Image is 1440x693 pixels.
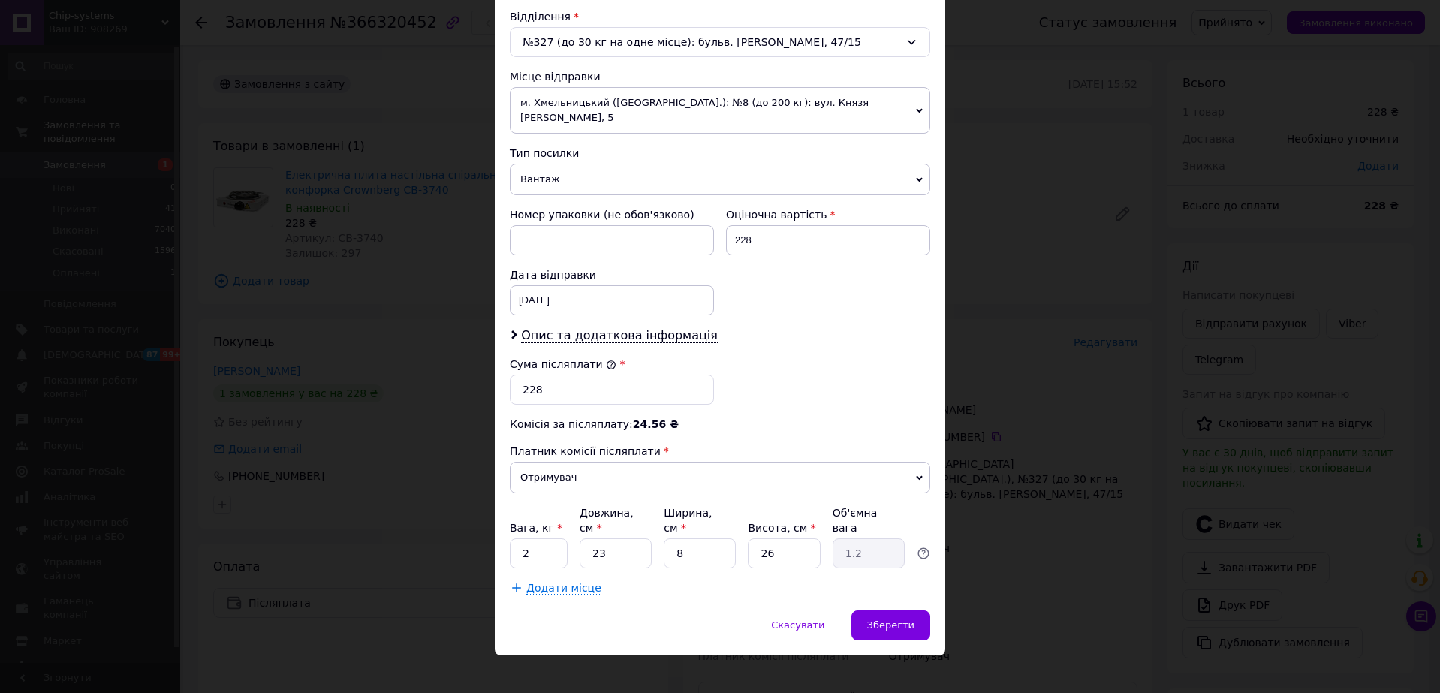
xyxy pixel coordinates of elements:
[664,507,712,534] label: Ширина, см
[510,27,930,57] div: №327 (до 30 кг на одне місце): бульв. [PERSON_NAME], 47/15
[833,505,905,535] div: Об'ємна вага
[510,164,930,195] span: Вантаж
[510,207,714,222] div: Номер упаковки (не обов'язково)
[771,619,824,631] span: Скасувати
[510,358,616,370] label: Сума післяплати
[510,417,930,432] div: Комісія за післяплату:
[510,522,562,534] label: Вага, кг
[510,462,930,493] span: Отримувач
[633,418,679,430] span: 24.56 ₴
[748,522,815,534] label: Висота, см
[510,9,930,24] div: Відділення
[867,619,914,631] span: Зберегти
[526,582,601,595] span: Додати місце
[510,267,714,282] div: Дата відправки
[510,87,930,134] span: м. Хмельницький ([GEOGRAPHIC_DATA].): №8 (до 200 кг): вул. Князя [PERSON_NAME], 5
[510,445,661,457] span: Платник комісії післяплати
[580,507,634,534] label: Довжина, см
[726,207,930,222] div: Оціночна вартість
[521,328,718,343] span: Опис та додаткова інформація
[510,147,579,159] span: Тип посилки
[510,71,601,83] span: Місце відправки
